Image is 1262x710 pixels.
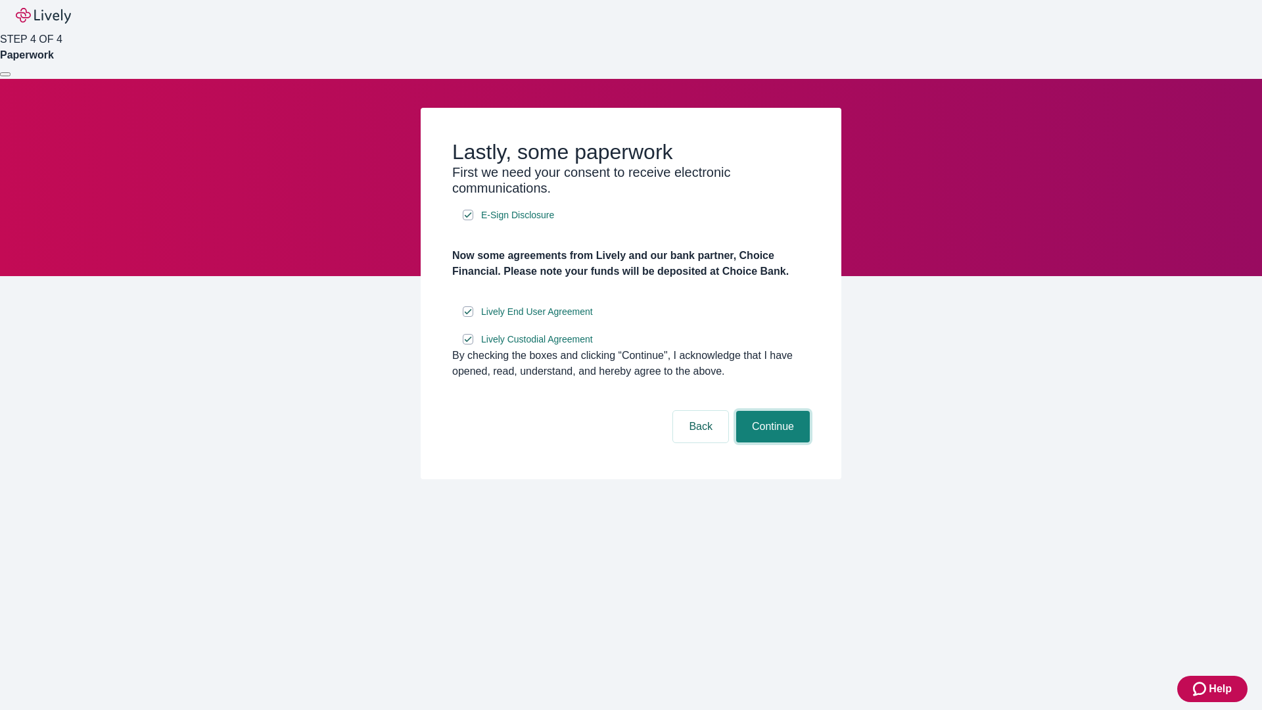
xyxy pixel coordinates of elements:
div: By checking the boxes and clicking “Continue", I acknowledge that I have opened, read, understand... [452,348,810,379]
svg: Zendesk support icon [1193,681,1209,697]
button: Back [673,411,728,442]
h3: First we need your consent to receive electronic communications. [452,164,810,196]
button: Zendesk support iconHelp [1177,676,1248,702]
a: e-sign disclosure document [479,304,596,320]
a: e-sign disclosure document [479,331,596,348]
span: Lively Custodial Agreement [481,333,593,346]
span: Help [1209,681,1232,697]
h4: Now some agreements from Lively and our bank partner, Choice Financial. Please note your funds wi... [452,248,810,279]
img: Lively [16,8,71,24]
a: e-sign disclosure document [479,207,557,224]
h2: Lastly, some paperwork [452,139,810,164]
span: Lively End User Agreement [481,305,593,319]
span: E-Sign Disclosure [481,208,554,222]
button: Continue [736,411,810,442]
